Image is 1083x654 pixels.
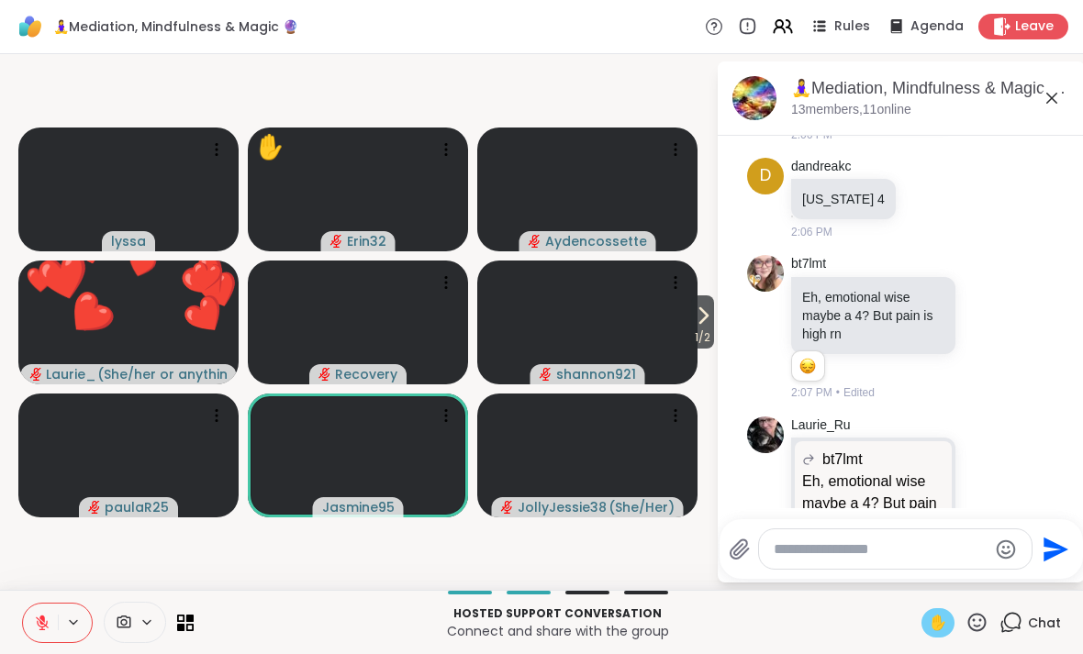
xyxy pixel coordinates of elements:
span: ( She/her or anything else ) [97,365,228,383]
span: ✋ [929,612,947,634]
span: bt7lmt [822,449,863,471]
button: Emoji picker [995,538,1017,560]
p: Hosted support conversation [205,605,910,622]
span: lyssa [111,232,146,250]
button: 1/2 [691,295,714,349]
p: Connect and share with the group [205,622,910,640]
span: Leave [1015,17,1054,36]
span: audio-muted [529,235,541,248]
span: Edited [843,384,875,401]
button: Reactions: sad [798,359,817,373]
span: audio-muted [29,368,42,381]
span: Rules [834,17,870,36]
button: ❤️ [161,271,252,362]
p: Eh, emotional wise maybe a 4? But pain is high rn [802,471,944,537]
span: Agenda [910,17,964,36]
span: audio-muted [88,501,101,514]
span: Erin32 [347,232,386,250]
span: Chat [1028,614,1061,632]
span: shannon921 [556,365,636,383]
p: [US_STATE] 4 [802,190,885,208]
button: ❤️ [111,234,172,294]
span: audio-muted [318,368,331,381]
span: audio-muted [540,368,553,381]
span: Recovery [335,365,397,383]
div: ✋ [255,129,285,165]
span: audio-muted [330,235,343,248]
span: audio-muted [501,501,514,514]
span: d [760,163,772,188]
img: https://sharewell-space-live.sfo3.digitaloceanspaces.com/user-generated/06ea934e-c718-4eb8-9caa-9... [747,416,784,453]
img: ShareWell Logomark [15,11,46,42]
img: 🧘‍♀️Mediation, Mindfulness & Magic 🔮 , Oct 15 [732,76,776,120]
span: 2:06 PM [791,224,832,240]
span: 🧘‍♀️Mediation, Mindfulness & Magic 🔮 [53,17,298,36]
span: JollyJessie38 [518,498,607,516]
div: Reaction list [792,351,824,381]
textarea: Type your message [774,540,988,559]
span: paulaR25 [105,498,169,516]
span: ( She/Her ) [608,498,675,516]
span: Laurie_Ru [46,365,95,383]
span: Jasmine95 [322,498,395,516]
div: 🧘‍♀️Mediation, Mindfulness & Magic 🔮 , [DATE] [791,77,1070,100]
button: ❤️ [37,263,143,370]
button: ❤️ [176,247,237,307]
span: • [836,384,840,401]
button: Send [1033,528,1074,570]
p: Eh, emotional wise maybe a 4? But pain is high rn [802,288,944,343]
button: ❤️ [13,226,116,328]
a: Laurie_Ru [791,416,851,435]
p: 13 members, 11 online [791,101,911,119]
span: Aydencossette [545,232,647,250]
a: bt7lmt [791,255,826,273]
img: https://sharewell-space-live.sfo3.digitaloceanspaces.com/user-generated/88ba1641-f8b8-46aa-8805-2... [747,255,784,292]
span: 1 / 2 [691,327,714,349]
span: 2:07 PM [791,384,832,401]
a: dandreakc [791,158,851,176]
